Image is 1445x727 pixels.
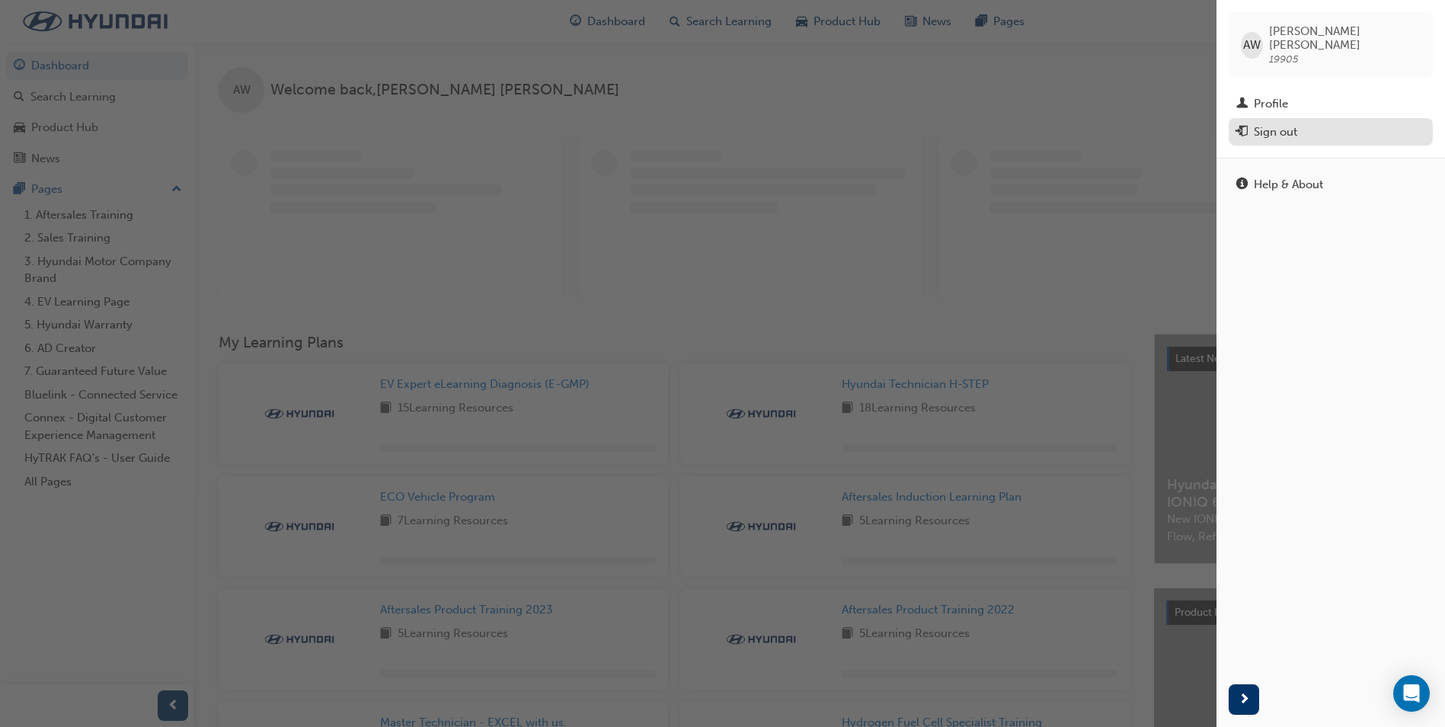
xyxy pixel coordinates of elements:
[1236,98,1248,111] span: man-icon
[1236,178,1248,192] span: info-icon
[1393,675,1430,712] div: Open Intercom Messenger
[1254,123,1297,141] div: Sign out
[1269,53,1299,66] span: 19905
[1229,171,1433,199] a: Help & About
[1229,90,1433,118] a: Profile
[1229,118,1433,146] button: Sign out
[1254,176,1323,194] div: Help & About
[1236,126,1248,139] span: exit-icon
[1269,24,1421,52] span: [PERSON_NAME] [PERSON_NAME]
[1254,95,1288,113] div: Profile
[1243,37,1261,54] span: AW
[1239,690,1250,709] span: next-icon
